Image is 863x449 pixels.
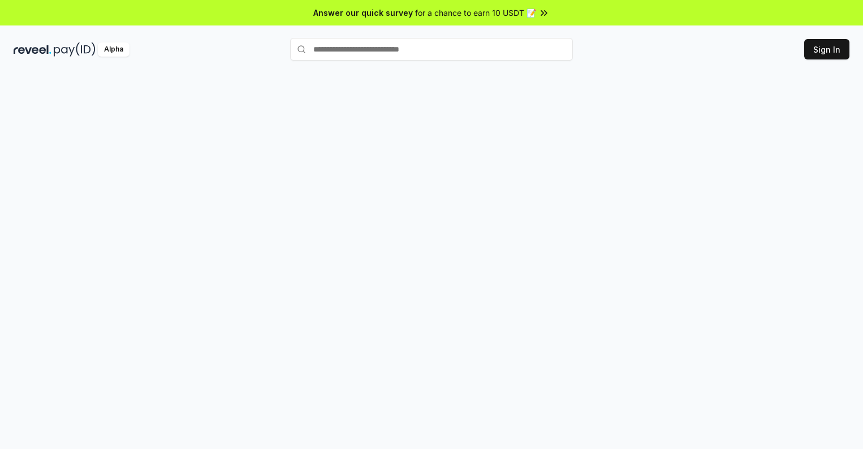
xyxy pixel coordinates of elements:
[313,7,413,19] span: Answer our quick survey
[415,7,536,19] span: for a chance to earn 10 USDT 📝
[98,42,130,57] div: Alpha
[54,42,96,57] img: pay_id
[804,39,849,59] button: Sign In
[14,42,51,57] img: reveel_dark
